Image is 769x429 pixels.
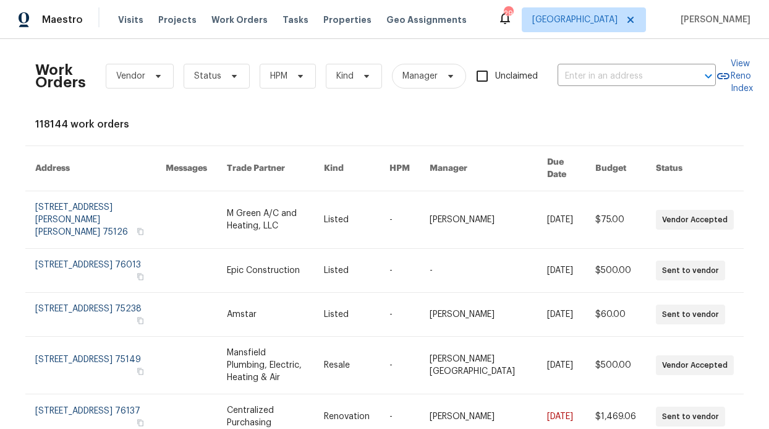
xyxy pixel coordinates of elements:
td: [PERSON_NAME] [420,191,538,249]
td: [PERSON_NAME] [420,293,538,337]
td: - [380,191,420,249]
td: Listed [314,249,380,293]
th: Due Date [537,146,585,191]
td: Epic Construction [217,249,314,293]
div: 118144 work orders [35,118,734,131]
h2: Work Orders [35,64,86,89]
button: Copy Address [135,271,146,282]
span: Properties [323,14,372,26]
td: Listed [314,191,380,249]
span: Unclaimed [495,70,538,83]
button: Copy Address [135,366,146,377]
td: Resale [314,337,380,394]
span: Geo Assignments [386,14,467,26]
span: Work Orders [211,14,268,26]
span: HPM [270,70,287,82]
button: Copy Address [135,315,146,326]
button: Copy Address [135,226,146,237]
span: Manager [402,70,438,82]
span: Maestro [42,14,83,26]
span: [GEOGRAPHIC_DATA] [532,14,618,26]
input: Enter in an address [558,67,681,86]
th: Budget [585,146,646,191]
td: Listed [314,293,380,337]
td: [PERSON_NAME][GEOGRAPHIC_DATA] [420,337,538,394]
a: View Reno Index [716,58,753,95]
th: HPM [380,146,420,191]
th: Manager [420,146,538,191]
span: [PERSON_NAME] [676,14,750,26]
span: Status [194,70,221,82]
th: Kind [314,146,380,191]
th: Address [25,146,156,191]
td: Amstar [217,293,314,337]
button: Open [700,67,717,85]
div: 29 [504,7,512,20]
th: Trade Partner [217,146,314,191]
span: Tasks [283,15,308,24]
button: Copy Address [135,417,146,428]
td: - [380,337,420,394]
span: Visits [118,14,143,26]
span: Projects [158,14,197,26]
td: Mansfield Plumbing, Electric, Heating & Air [217,337,314,394]
td: - [380,293,420,337]
span: Kind [336,70,354,82]
td: - [380,249,420,293]
th: Messages [156,146,217,191]
th: Status [646,146,744,191]
td: M Green A/C and Heating, LLC [217,191,314,249]
td: - [420,249,538,293]
span: Vendor [116,70,145,82]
